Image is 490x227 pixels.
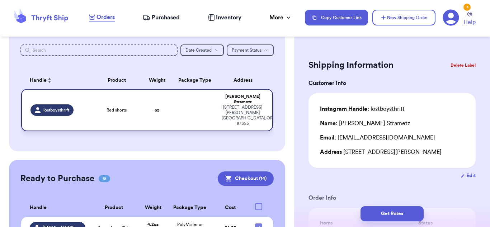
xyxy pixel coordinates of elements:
[180,44,224,56] button: Date Created
[143,13,180,22] a: Purchased
[155,108,159,112] strong: oz
[269,13,292,22] div: More
[91,72,142,89] th: Product
[461,172,476,179] button: Edit
[320,135,336,141] span: Email:
[320,149,342,155] span: Address
[107,107,127,113] span: Red shorts
[152,13,180,22] span: Purchased
[30,77,47,84] span: Handle
[308,194,476,202] h3: Order Info
[99,175,110,182] span: 15
[232,48,262,52] span: Payment Status
[320,120,338,126] span: Name:
[320,106,369,112] span: Instagram Handle:
[217,72,273,89] th: Address
[308,79,476,88] h3: Customer Info
[43,107,69,113] span: lostboysthrift
[185,48,212,52] span: Date Created
[320,133,464,142] div: [EMAIL_ADDRESS][DOMAIN_NAME]
[305,10,368,25] button: Copy Customer Link
[308,60,394,71] h2: Shipping Information
[208,13,241,22] a: Inventory
[222,94,264,105] div: [PERSON_NAME] Strametz
[20,173,94,184] h2: Ready to Purchase
[320,119,410,128] div: [PERSON_NAME] Strametz
[372,10,435,25] button: New Shipping Order
[47,76,52,85] button: Sort ascending
[448,57,479,73] button: Delete Label
[463,18,476,27] span: Help
[443,9,459,26] a: 3
[218,171,274,186] button: Checkout (14)
[30,204,47,212] span: Handle
[138,199,168,217] th: Weight
[463,12,476,27] a: Help
[216,13,241,22] span: Inventory
[168,199,212,217] th: Package Type
[212,199,249,217] th: Cost
[142,72,172,89] th: Weight
[222,105,264,126] div: [STREET_ADDRESS][PERSON_NAME] [GEOGRAPHIC_DATA] , OR 97355
[463,4,471,11] div: 3
[227,44,274,56] button: Payment Status
[147,222,159,227] strong: 4.2 oz
[89,13,115,22] a: Orders
[96,13,115,22] span: Orders
[320,105,405,113] div: lostboysthrift
[361,206,424,221] button: Get Rates
[20,44,178,56] input: Search
[320,148,464,156] div: [STREET_ADDRESS][PERSON_NAME]
[172,72,217,89] th: Package Type
[90,199,138,217] th: Product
